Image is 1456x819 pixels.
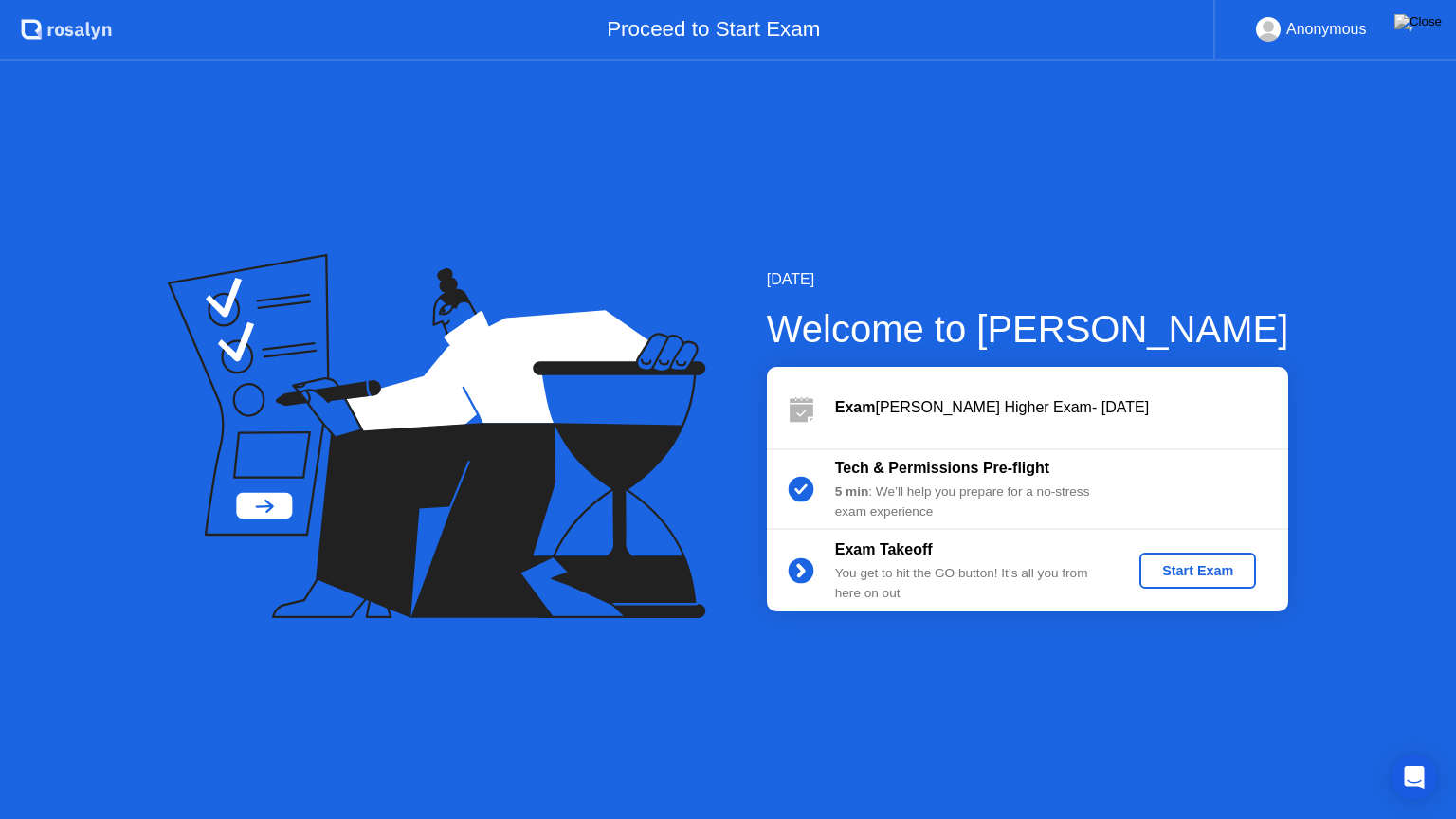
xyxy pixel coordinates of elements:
div: You get to hit the GO button! It’s all you from here on out [835,564,1108,603]
div: [PERSON_NAME] Higher Exam- [DATE] [835,396,1288,419]
div: Open Intercom Messenger [1392,755,1437,800]
div: : We’ll help you prepare for a no-stress exam experience [835,482,1108,521]
b: Exam Takeoff [835,541,933,557]
button: Start Exam [1139,553,1256,589]
b: Tech & Permissions Pre-flight [835,460,1049,476]
div: Anonymous [1286,17,1367,42]
div: Welcome to [PERSON_NAME] [767,300,1289,357]
img: Close [1394,14,1442,29]
b: Exam [835,399,876,415]
div: Start Exam [1147,563,1248,578]
b: 5 min [835,484,869,499]
div: [DATE] [767,268,1289,291]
